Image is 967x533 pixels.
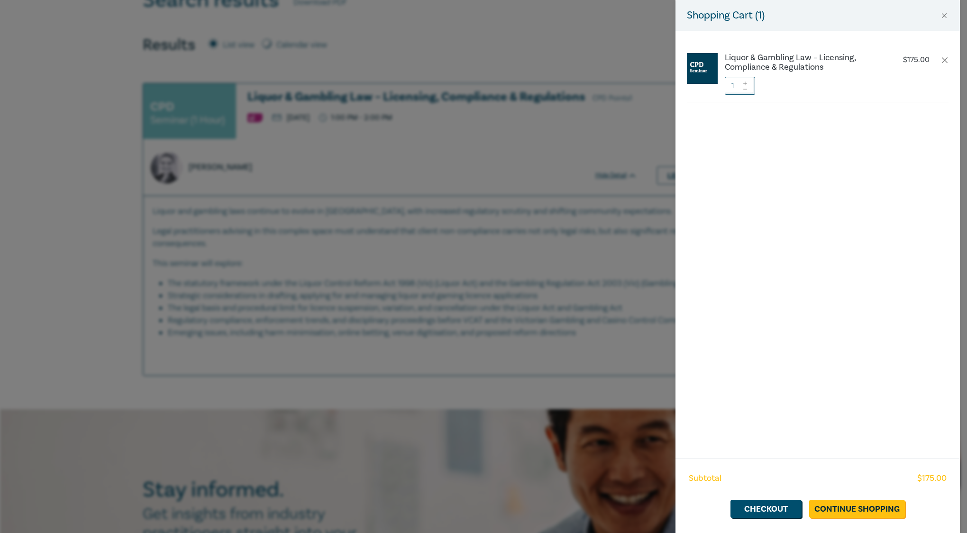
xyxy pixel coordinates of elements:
[903,55,930,64] p: $ 175.00
[725,77,755,95] input: 1
[725,53,882,72] a: Liquor & Gambling Law – Licensing, Compliance & Regulations
[730,500,802,518] a: Checkout
[917,472,947,485] span: $ 175.00
[689,472,721,485] span: Subtotal
[809,500,905,518] a: Continue Shopping
[687,8,765,23] h5: Shopping Cart ( 1 )
[940,11,949,20] button: Close
[687,53,718,84] img: CPD%20Seminar.jpg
